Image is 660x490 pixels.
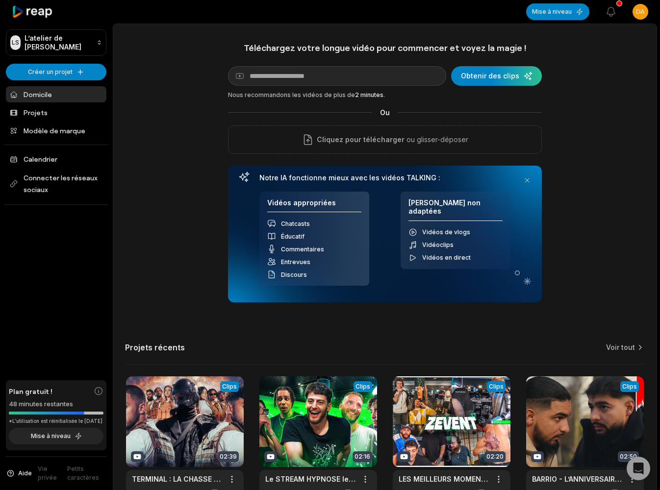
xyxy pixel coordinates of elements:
[10,35,21,50] div: LS
[355,91,383,98] span: 2 minutes
[18,469,32,478] span: Aide
[125,343,185,352] h2: Projets récents
[9,417,103,425] div: *L’utilisation est réinitialisée le [DATE]
[228,91,542,99] div: Nous recommandons les vidéos de plus de .
[372,107,398,118] span: Ou
[281,245,324,253] span: Commentaires
[228,42,542,53] h1: Téléchargez votre longue vidéo pour commencer et voyez la magie !
[422,228,470,236] span: Vidéos de vlogs
[399,474,489,484] a: LES MEILLEURS MOMENTS DU ZEVENT 2025 !
[259,173,510,182] h3: Notre IA fonctionne mieux avec les vidéos TALKING :
[405,134,468,146] p: ou glisser-déposer
[265,474,355,484] a: Le STREAM HYPNOSE le PLUS DROLE de TOUS LES TEMPS 😭 (c'est tellement parti en C...)
[532,8,572,16] font: Mise à niveau
[31,432,71,440] font: Mise à niveau
[24,154,57,164] font: Calendrier
[408,198,503,221] h4: [PERSON_NAME] non adaptées
[451,66,542,86] button: Obtenir des clips
[38,465,61,482] a: Vie privée
[6,469,32,478] button: Aide
[24,172,102,196] font: Connecter les réseaux sociaux
[422,254,471,261] span: Vidéos en direct
[606,343,635,352] a: Voir tout
[6,104,106,121] a: Projets
[28,68,73,76] font: Créer un projet
[267,198,361,213] h4: Vidéos appropriées
[6,86,106,102] a: Domicile
[6,64,106,80] button: Créer un projet
[9,399,103,409] div: 48 minutes restantes
[281,233,305,240] span: Éducatif
[281,220,310,227] span: Chatcasts
[25,34,93,51] p: L’atelier de [PERSON_NAME]
[24,107,48,118] font: Projets
[627,457,650,480] div: Ouvrez Intercom Messenger
[24,125,85,136] font: Modèle de marque
[9,428,103,444] button: Mise à niveau
[532,474,622,484] a: BARRIO - L’ANNIVERSAIRE (Épisode 9)
[9,386,52,396] span: Plan gratuit !
[281,258,310,266] span: Entrevues
[6,122,106,139] a: Modèle de marque
[132,474,222,484] a: TERMINAL : LA CHASSE À L’HOMME (Épisode 1)
[422,241,454,248] span: Vidéoclips
[24,89,52,99] font: Domicile
[317,134,405,146] span: Cliquez pour télécharger
[281,271,307,278] span: Discours
[526,3,589,20] button: Mise à niveau
[67,465,106,482] a: Petits caractères
[6,151,106,167] a: Calendrier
